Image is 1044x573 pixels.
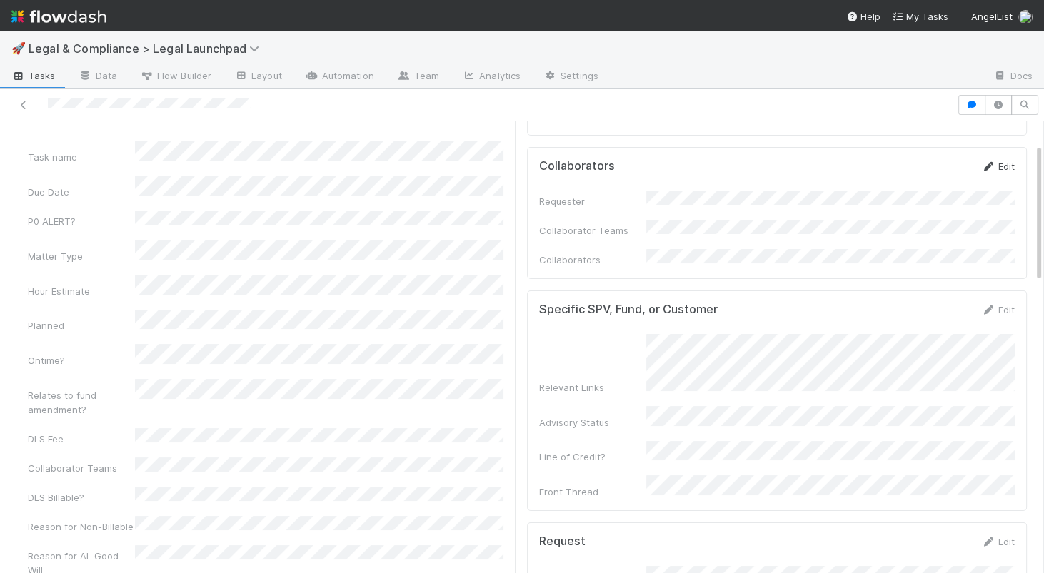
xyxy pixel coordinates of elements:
[28,249,135,263] div: Matter Type
[11,69,56,83] span: Tasks
[28,519,135,534] div: Reason for Non-Billable
[28,284,135,298] div: Hour Estimate
[846,9,880,24] div: Help
[129,66,223,88] a: Flow Builder
[539,415,646,430] div: Advisory Status
[28,461,135,475] div: Collaborator Teams
[539,159,615,173] h5: Collaborators
[451,66,532,88] a: Analytics
[971,11,1013,22] span: AngelList
[981,304,1015,315] a: Edit
[539,380,646,395] div: Relevant Links
[539,303,718,317] h5: Specific SPV, Fund, or Customer
[28,185,135,199] div: Due Date
[982,66,1044,88] a: Docs
[981,161,1015,172] a: Edit
[386,66,451,88] a: Team
[11,4,106,29] img: logo-inverted-e16ddd16eac7371096b0.svg
[981,536,1015,547] a: Edit
[892,11,948,22] span: My Tasks
[892,9,948,24] a: My Tasks
[539,534,586,549] h5: Request
[532,66,610,88] a: Settings
[539,194,646,208] div: Requester
[28,214,135,228] div: P0 ALERT?
[539,485,646,499] div: Front Thread
[28,353,135,367] div: Ontime?
[539,253,646,267] div: Collaborators
[28,432,135,446] div: DLS Fee
[28,490,135,504] div: DLS Billable?
[28,388,135,417] div: Relates to fund amendment?
[29,41,266,56] span: Legal & Compliance > Legal Launchpad
[223,66,293,88] a: Layout
[539,223,646,238] div: Collaborator Teams
[140,69,211,83] span: Flow Builder
[293,66,386,88] a: Automation
[1018,10,1033,24] img: avatar_b5be9b1b-4537-4870-b8e7-50cc2287641b.png
[28,150,135,164] div: Task name
[539,450,646,464] div: Line of Credit?
[11,42,26,54] span: 🚀
[28,318,135,333] div: Planned
[67,66,129,88] a: Data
